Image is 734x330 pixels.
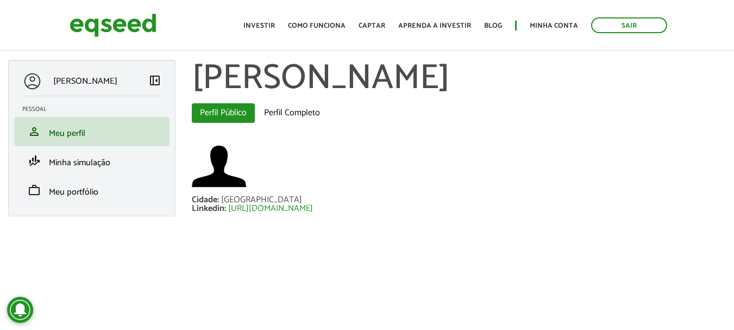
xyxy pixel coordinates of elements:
a: Blog [484,22,502,29]
li: Minha simulação [14,146,170,176]
span: work [28,184,41,197]
h2: Pessoal [22,106,170,113]
span: Meu portfólio [49,185,98,200]
div: [GEOGRAPHIC_DATA] [221,196,302,204]
a: Perfil Público [192,103,255,123]
a: [URL][DOMAIN_NAME] [228,204,313,213]
a: Ver perfil do usuário. [192,139,246,194]
span: left_panel_close [148,74,161,87]
img: Foto de Roberto Feijo [192,139,246,194]
a: Aprenda a investir [398,22,471,29]
span: Meu perfil [49,126,85,141]
h1: [PERSON_NAME] [192,60,726,98]
a: Como funciona [288,22,346,29]
div: Linkedin [192,204,228,213]
a: Colapsar menu [148,74,161,89]
li: Meu portfólio [14,176,170,205]
p: [PERSON_NAME] [53,76,117,86]
a: Minha conta [530,22,578,29]
a: Sair [591,17,667,33]
span: : [217,192,219,207]
span: person [28,125,41,138]
li: Meu perfil [14,117,170,146]
a: workMeu portfólio [22,184,161,197]
a: personMeu perfil [22,125,161,138]
a: Perfil Completo [256,103,328,123]
img: EqSeed [70,11,156,40]
a: finance_modeMinha simulação [22,154,161,167]
a: Investir [243,22,275,29]
span: : [224,201,226,216]
span: finance_mode [28,154,41,167]
span: Minha simulação [49,155,110,170]
div: Cidade [192,196,221,204]
a: Captar [359,22,385,29]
